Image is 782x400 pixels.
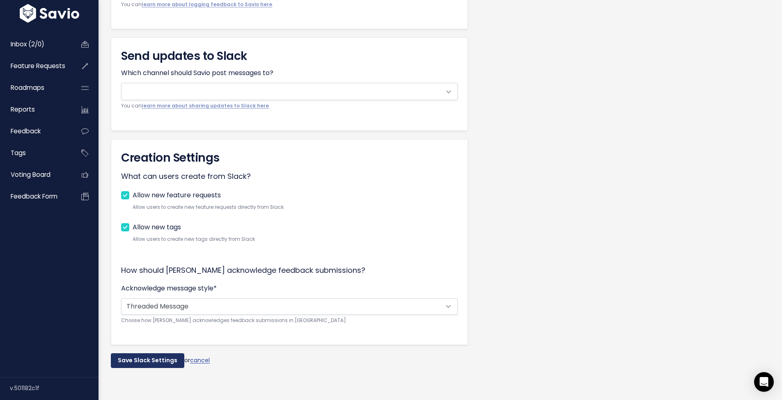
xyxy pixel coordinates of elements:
[133,190,221,201] label: Allow new feature requests
[121,316,458,325] small: Choose how [PERSON_NAME] acknowledges feedback submissions in [GEOGRAPHIC_DATA]
[18,4,81,22] img: logo-white.9d6f32f41409.svg
[2,57,68,75] a: Feature Requests
[133,235,458,244] small: Allow users to create new tags directly from Slack
[11,83,44,92] span: Roadmaps
[2,187,68,206] a: Feedback form
[133,222,181,233] label: Allow new tags
[190,356,210,364] a: cancel
[111,353,468,368] div: or
[121,264,458,277] p: How should [PERSON_NAME] acknowledge feedback submissions?
[121,170,458,183] p: What can users create from Slack?
[2,165,68,184] a: Voting Board
[2,100,68,119] a: Reports
[121,149,458,167] h3: Creation Settings
[11,40,44,48] span: Inbox (2/0)
[121,0,458,9] small: You can .
[11,62,65,70] span: Feature Requests
[2,144,68,162] a: Tags
[10,377,99,399] div: v.501182c1f
[111,353,184,368] input: Save Slack Settings
[121,102,458,110] small: You can .
[11,170,50,179] span: Voting Board
[754,372,774,392] div: Open Intercom Messenger
[11,192,57,201] span: Feedback form
[11,127,41,135] span: Feedback
[2,122,68,141] a: Feedback
[142,1,272,8] a: learn more about logging feedback to Savio here
[142,103,269,109] a: learn more about sharing updates to Slack here
[2,78,68,97] a: Roadmaps
[11,149,26,157] span: Tags
[121,48,458,65] h3: Send updates to Slack
[133,203,458,212] small: Allow users to create new feature requests directly from Slack
[11,105,35,114] span: Reports
[121,283,217,293] label: Acknowledge message style
[2,35,68,54] a: Inbox (2/0)
[121,68,273,78] label: Which channel should Savio post messages to?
